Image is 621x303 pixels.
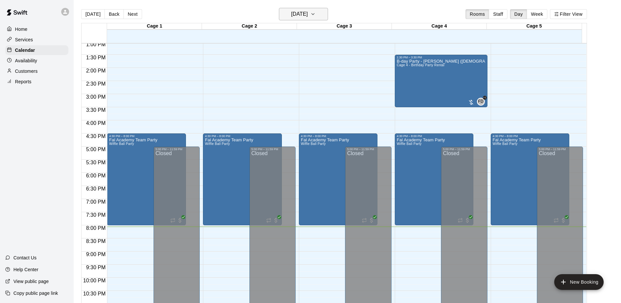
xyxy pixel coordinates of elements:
div: 5:00 PM – 11:59 PM [539,148,581,151]
p: Calendar [15,47,35,53]
div: 4:30 PM – 8:00 PM [205,134,280,138]
span: 8:00 PM [84,225,107,231]
button: add [554,274,604,290]
div: 4:30 PM – 8:00 PM: Fal Academy Team Party [203,133,282,225]
span: 2:00 PM [84,68,107,73]
span: 8:30 PM [84,238,107,244]
span: 3:30 PM [84,107,107,113]
span: 4:00 PM [84,120,107,126]
p: Home [15,26,27,32]
div: Front Desk [477,98,485,106]
p: Services [15,36,33,43]
div: 1:30 PM – 3:30 PM: B-day Party - Ethan (7yo) [395,55,487,107]
button: [DATE] [81,9,105,19]
span: 5:30 PM [84,160,107,165]
div: 4:30 PM – 8:00 PM: Fal Academy Team Party [491,133,569,225]
div: 5:00 PM – 11:59 PM [347,148,389,151]
span: All customers have paid [368,217,375,224]
span: Wiffle Ball Party [205,142,230,146]
div: Cage 4 [392,23,487,30]
div: 4:30 PM – 8:00 PM [109,134,184,138]
span: 7:30 PM [84,212,107,218]
span: 7:00 PM [84,199,107,205]
span: 5:00 PM [84,147,107,152]
div: 1:30 PM – 3:30 PM [397,56,485,59]
button: Day [510,9,527,19]
div: 4:30 PM – 8:00 PM [397,134,471,138]
a: Availability [5,56,68,66]
span: Cage 4 - Birthday Party Rental [397,63,445,67]
p: Copy public page link [13,290,58,296]
button: Rooms [466,9,489,19]
span: Wiffle Ball Party [109,142,134,146]
div: 4:30 PM – 8:00 PM [493,134,567,138]
span: Wiffle Ball Party [301,142,326,146]
span: 1:30 PM [84,55,107,60]
p: Customers [15,68,38,74]
span: 6:00 PM [84,173,107,178]
div: Cage 2 [202,23,297,30]
div: 4:30 PM – 8:00 PM: Fal Academy Team Party [107,133,186,225]
span: 6:30 PM [84,186,107,192]
p: Contact Us [13,254,37,261]
span: 2:30 PM [84,81,107,87]
a: Home [5,24,68,34]
button: [DATE] [279,8,328,20]
span: 9:30 PM [84,265,107,270]
span: 1:00 PM [84,42,107,47]
a: Reports [5,77,68,87]
button: Staff [489,9,507,19]
div: 4:30 PM – 8:00 PM: Fal Academy Team Party [299,133,377,225]
span: Wiffle Ball Party [397,142,422,146]
span: All customers have paid [464,217,471,224]
button: Week [527,9,547,19]
span: 10:30 PM [82,291,107,296]
h6: [DATE] [291,10,308,19]
span: 10:00 PM [82,278,107,283]
span: 4:30 PM [84,133,107,139]
a: Services [5,35,68,45]
span: 3:00 PM [84,94,107,100]
p: View public page [13,278,49,285]
button: Filter View [550,9,587,19]
span: 9:00 PM [84,252,107,257]
p: Help Center [13,266,38,273]
span: Wiffle Ball Party [493,142,518,146]
button: Back [104,9,124,19]
div: 5:00 PM – 11:59 PM [251,148,294,151]
a: Calendar [5,45,68,55]
p: Reports [15,78,31,85]
a: Customers [5,66,68,76]
div: 4:30 PM – 8:00 PM [301,134,375,138]
div: 5:00 PM – 11:59 PM [155,148,198,151]
span: All customers have paid [560,217,567,224]
p: Availability [15,57,37,64]
span: All customers have paid [273,217,279,224]
div: Cage 1 [107,23,202,30]
span: Front Desk & 1 other [480,98,485,106]
div: 4:30 PM – 8:00 PM: Fal Academy Team Party [395,133,473,225]
span: +1 [483,96,487,100]
div: Cage 5 [487,23,582,30]
div: Cage 3 [297,23,392,30]
span: FD [478,98,484,105]
button: Next [123,9,142,19]
span: All customers have paid [177,217,183,224]
div: 5:00 PM – 11:59 PM [443,148,485,151]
